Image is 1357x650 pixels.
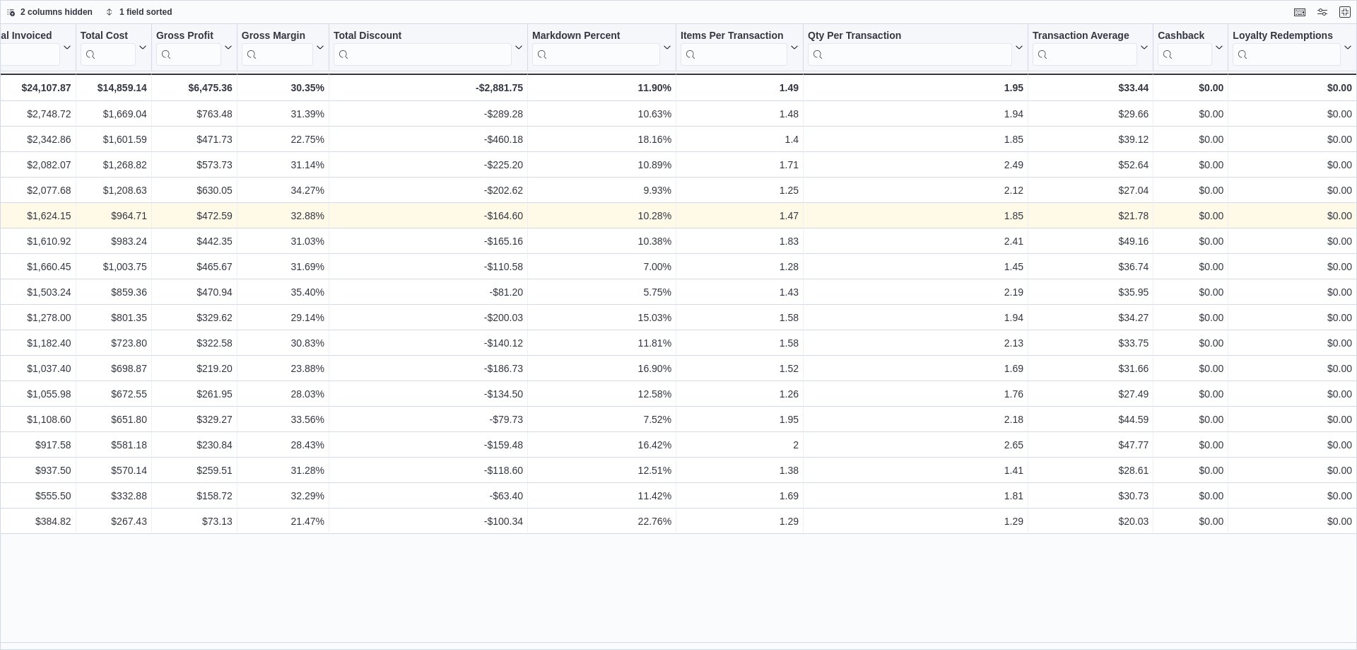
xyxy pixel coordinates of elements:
div: $1,208.63 [81,182,147,199]
div: 10.63% [532,105,671,122]
div: 2.49 [808,156,1023,173]
div: $0.00 [1158,207,1223,224]
div: 16.90% [532,360,671,377]
div: Items Per Transaction [681,30,787,43]
div: 1.48 [681,105,799,122]
div: 29.14% [242,309,324,326]
div: $0.00 [1233,513,1352,530]
div: 1.94 [808,105,1023,122]
div: 1.29 [681,513,799,530]
div: $472.59 [156,207,233,224]
div: Cashback [1158,30,1212,66]
div: $158.72 [156,487,233,504]
div: Items Per Transaction [681,30,787,66]
div: 11.90% [532,79,671,96]
button: Total Discount [334,30,523,66]
div: $29.66 [1033,105,1149,122]
div: $1,601.59 [81,131,147,148]
div: $259.51 [156,462,233,479]
div: $329.27 [156,411,233,428]
div: 28.03% [242,385,324,402]
div: 11.42% [532,487,671,504]
div: $0.00 [1158,309,1223,326]
div: 28.43% [242,436,324,453]
div: $471.73 [156,131,233,148]
div: $723.80 [81,335,147,352]
div: Qty Per Transaction [808,30,1012,43]
div: Gross Profit [156,30,221,43]
div: $0.00 [1158,79,1223,96]
div: -$79.73 [334,411,523,428]
button: 1 field sorted [100,4,178,21]
div: $0.00 [1158,105,1223,122]
div: $0.00 [1233,258,1352,275]
div: 9.93% [532,182,671,199]
button: 2 columns hidden [1,4,98,21]
div: $39.12 [1033,131,1149,148]
div: $44.59 [1033,411,1149,428]
span: 2 columns hidden [20,6,93,18]
div: Loyalty Redemptions [1233,30,1341,66]
div: $0.00 [1233,284,1352,301]
div: $859.36 [81,284,147,301]
div: $47.77 [1033,436,1149,453]
div: 2 [681,436,799,453]
div: 31.28% [242,462,324,479]
div: $73.13 [156,513,233,530]
div: $49.16 [1033,233,1149,250]
div: Loyalty Redemptions [1233,30,1341,43]
div: $0.00 [1158,462,1223,479]
div: $763.48 [156,105,233,122]
div: -$2,881.75 [334,79,523,96]
button: Gross Margin [242,30,324,66]
div: $1,669.04 [81,105,147,122]
div: $0.00 [1233,233,1352,250]
div: $698.87 [81,360,147,377]
div: $261.95 [156,385,233,402]
div: $0.00 [1158,513,1223,530]
div: 2.19 [808,284,1023,301]
div: $35.95 [1033,284,1149,301]
div: 1.38 [681,462,799,479]
button: Qty Per Transaction [808,30,1023,66]
div: -$134.50 [334,385,523,402]
div: Gross Margin [242,30,313,43]
div: Total Cost [81,30,136,66]
div: 1.95 [808,79,1023,96]
div: -$460.18 [334,131,523,148]
div: Total Discount [334,30,512,43]
div: 1.83 [681,233,799,250]
div: -$100.34 [334,513,523,530]
button: Exit fullscreen [1337,4,1353,21]
div: $0.00 [1233,156,1352,173]
div: 12.51% [532,462,671,479]
div: $581.18 [81,436,147,453]
div: -$159.48 [334,436,523,453]
div: 1.26 [681,385,799,402]
div: 18.16% [532,131,671,148]
div: 1.69 [681,487,799,504]
div: $0.00 [1158,156,1223,173]
div: $470.94 [156,284,233,301]
div: 2.12 [808,182,1023,199]
div: Gross Profit [156,30,221,66]
div: 1.58 [681,335,799,352]
div: Gross Margin [242,30,313,66]
div: 31.69% [242,258,324,275]
div: 10.38% [532,233,671,250]
div: $0.00 [1158,487,1223,504]
div: -$118.60 [334,462,523,479]
div: $0.00 [1158,385,1223,402]
div: $0.00 [1158,411,1223,428]
div: 1.49 [681,79,799,96]
div: $630.05 [156,182,233,199]
div: 32.29% [242,487,324,504]
div: -$165.16 [334,233,523,250]
div: $0.00 [1233,182,1352,199]
div: 1.43 [681,284,799,301]
button: Display options [1314,4,1331,21]
div: $0.00 [1233,335,1352,352]
div: $0.00 [1158,182,1223,199]
div: $0.00 [1233,385,1352,402]
div: $0.00 [1233,487,1352,504]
